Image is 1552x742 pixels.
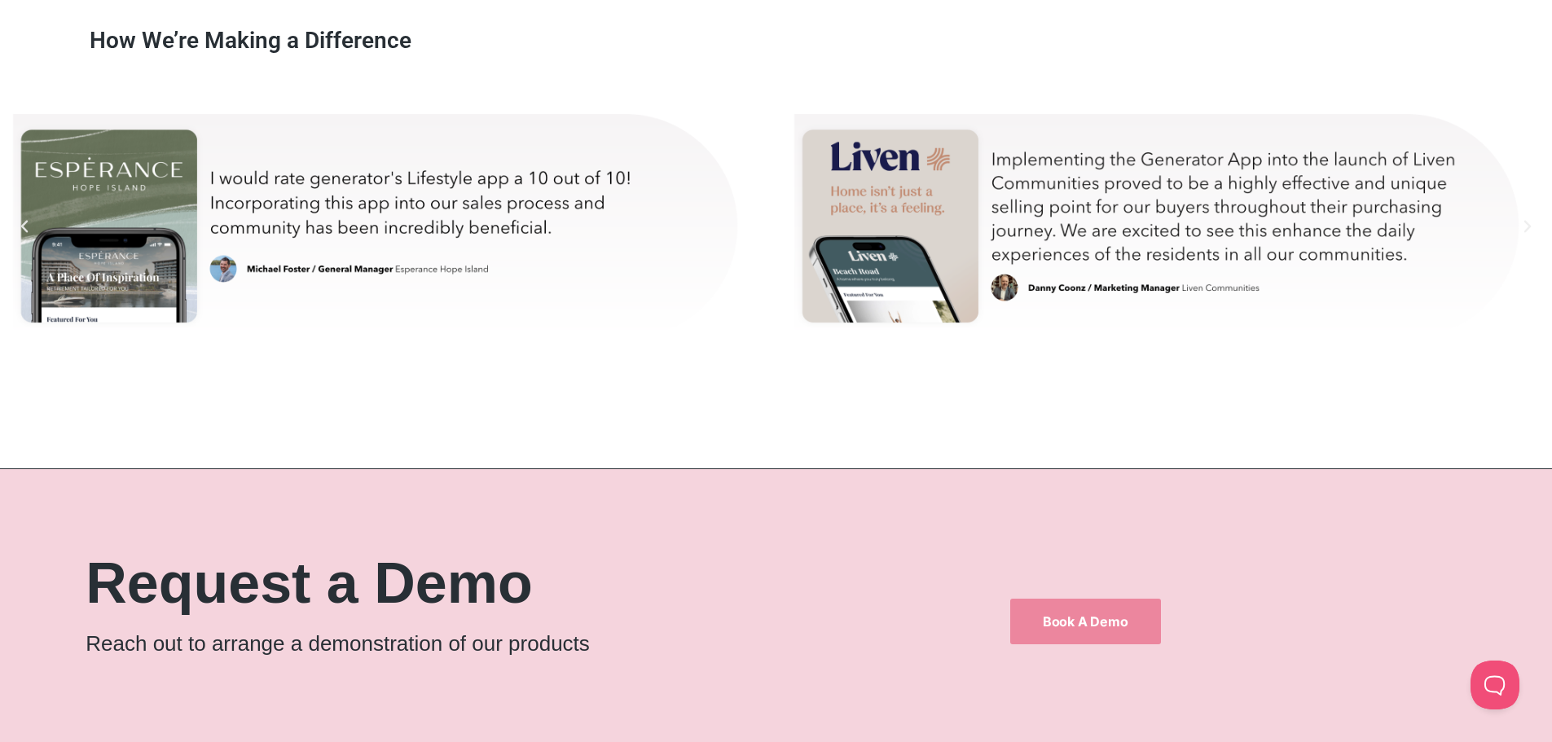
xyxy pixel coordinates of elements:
[86,628,916,660] p: Reach out to arrange a demonstration of our products
[8,84,749,369] div: michael-test
[86,555,916,612] h2: Request a Demo
[789,84,1530,369] div: 2 / 3
[1471,661,1519,709] iframe: Toggle Customer Support
[789,84,1530,369] div: danny-test
[1010,599,1161,644] a: Book a Demo
[1519,218,1536,235] div: Next slide
[16,218,33,235] div: Previous slide
[90,29,411,52] h3: How We’re Making a Difference
[8,84,749,369] div: 1 / 3
[1043,615,1128,628] span: Book a Demo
